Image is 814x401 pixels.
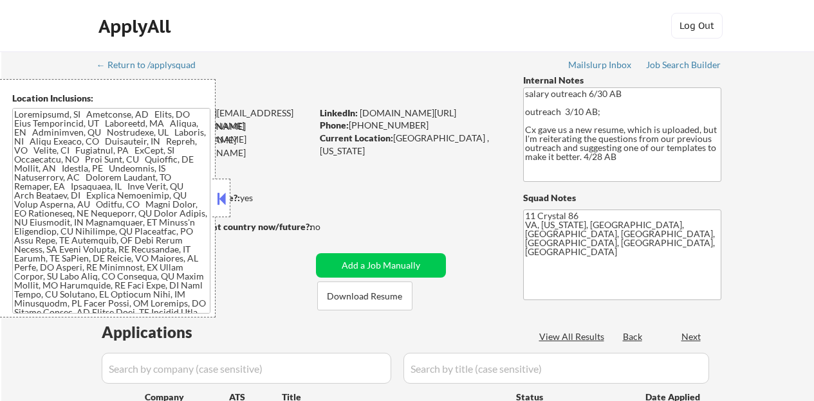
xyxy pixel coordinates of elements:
[320,120,349,130] strong: Phone:
[12,92,210,105] div: Location Inclusions:
[646,60,721,69] div: Job Search Builder
[623,330,643,343] div: Back
[568,60,633,69] div: Mailslurp Inbox
[403,353,709,384] input: Search by title (case sensitive)
[320,119,502,132] div: [PHONE_NUMBER]
[317,281,412,310] button: Download Resume
[523,74,721,87] div: Internal Notes
[102,325,229,340] div: Applications
[681,330,702,343] div: Next
[568,60,633,73] a: Mailslurp Inbox
[539,330,608,343] div: View All Results
[97,60,208,73] a: ← Return to /applysquad
[360,107,456,118] a: [DOMAIN_NAME][URL]
[98,15,174,37] div: ApplyAll
[320,107,358,118] strong: LinkedIn:
[671,13,723,39] button: Log Out
[97,60,208,69] div: ← Return to /applysquad
[320,132,393,143] strong: Current Location:
[316,253,446,278] button: Add a Job Manually
[646,60,721,73] a: Job Search Builder
[310,220,347,233] div: no
[102,353,391,384] input: Search by company (case sensitive)
[523,192,721,204] div: Squad Notes
[320,132,502,157] div: [GEOGRAPHIC_DATA] , [US_STATE]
